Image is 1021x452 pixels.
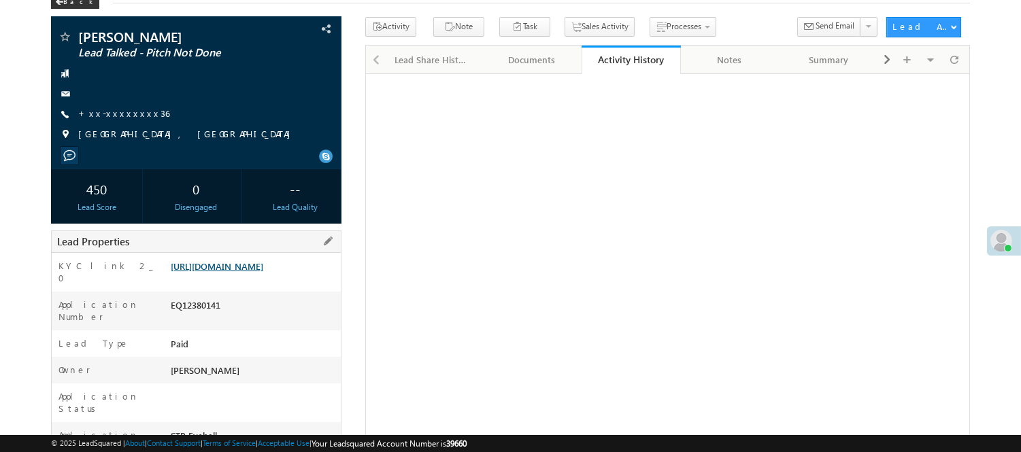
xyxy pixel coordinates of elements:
[384,46,482,74] a: Lead Share History
[154,176,238,201] div: 0
[51,437,467,450] span: © 2025 LeadSquared | | | | |
[203,438,256,447] a: Terms of Service
[58,337,129,349] label: Lead Type
[395,52,470,68] div: Lead Share History
[650,17,716,37] button: Processes
[312,438,467,449] span: Your Leadsquared Account Number is
[797,17,861,37] button: Send Email
[667,21,701,31] span: Processes
[886,17,961,37] button: Lead Actions
[446,438,467,449] span: 39660
[58,364,90,376] label: Owner
[582,46,680,74] a: Activity History
[494,52,569,68] div: Documents
[58,298,156,323] label: Application Number
[790,52,866,68] div: Summary
[54,201,139,213] div: Lead Score
[58,260,156,284] label: KYC link 2_0
[154,201,238,213] div: Disengaged
[565,17,635,37] button: Sales Activity
[892,20,950,33] div: Lead Actions
[780,46,878,74] a: Summary
[171,260,263,272] a: [URL][DOMAIN_NAME]
[816,20,855,32] span: Send Email
[125,438,145,447] a: About
[167,337,341,356] div: Paid
[78,46,258,60] span: Lead Talked - Pitch Not Done
[692,52,767,68] div: Notes
[499,17,550,37] button: Task
[592,53,670,66] div: Activity History
[433,17,484,37] button: Note
[253,176,337,201] div: --
[258,438,309,447] a: Acceptable Use
[57,234,129,248] span: Lead Properties
[147,438,201,447] a: Contact Support
[483,46,582,74] a: Documents
[78,107,169,119] a: +xx-xxxxxxxx36
[171,364,239,376] span: [PERSON_NAME]
[167,429,341,448] div: STP Eyeball
[167,298,341,317] div: EQ12380141
[58,390,156,415] label: Application Status
[365,17,416,37] button: Activity
[253,201,337,213] div: Lead Quality
[78,128,297,141] span: [GEOGRAPHIC_DATA], [GEOGRAPHIC_DATA]
[78,30,258,44] span: [PERSON_NAME]
[54,176,139,201] div: 450
[681,46,780,74] a: Notes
